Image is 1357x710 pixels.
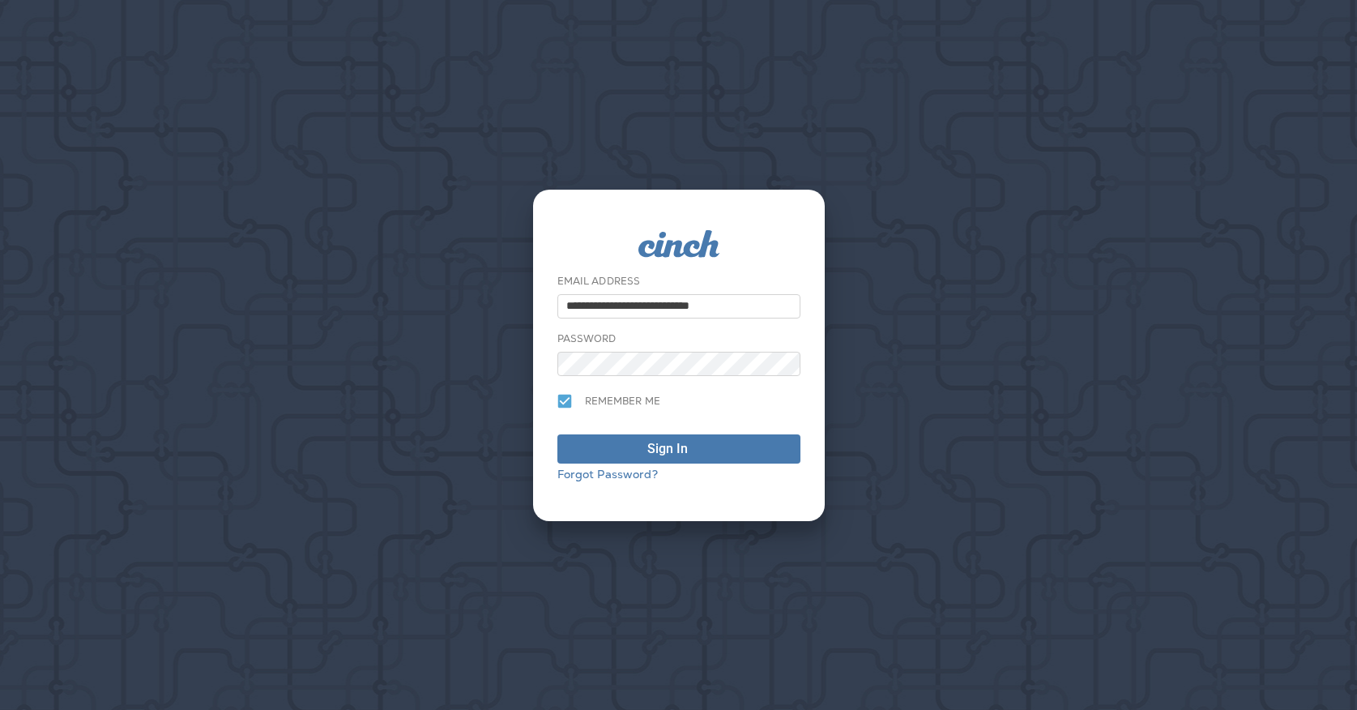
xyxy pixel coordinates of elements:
[557,434,800,464] button: Sign In
[557,275,641,288] label: Email Address
[647,439,688,459] div: Sign In
[557,467,658,481] a: Forgot Password?
[557,332,617,345] label: Password
[585,395,661,408] span: Remember me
